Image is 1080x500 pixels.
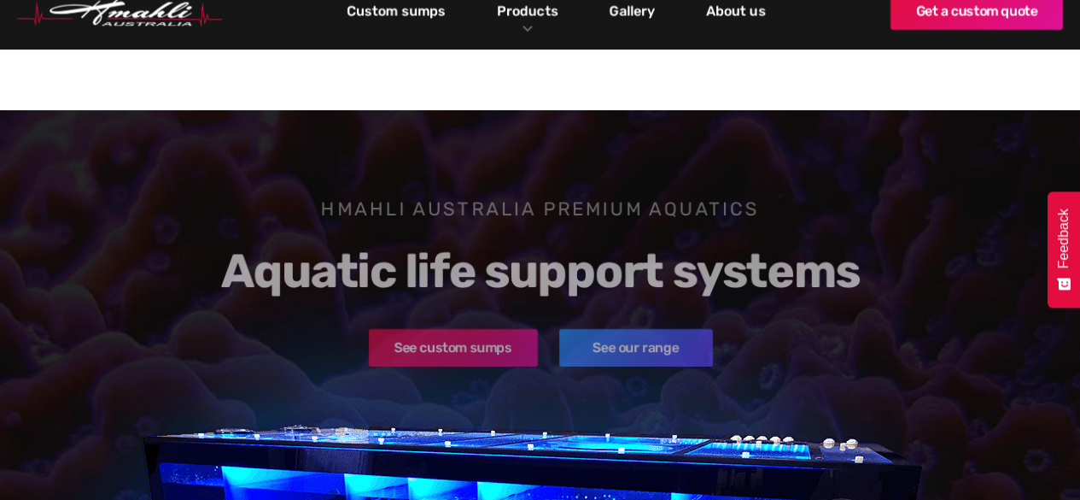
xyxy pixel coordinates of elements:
[1048,191,1080,308] button: Feedback - Show survey
[558,329,712,367] a: See our range
[1056,209,1071,268] span: Feedback
[99,244,982,299] h2: Aquatic life support systems
[99,197,982,222] h1: Hmahli Australia premium aquatics
[368,329,537,367] a: See custom sumps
